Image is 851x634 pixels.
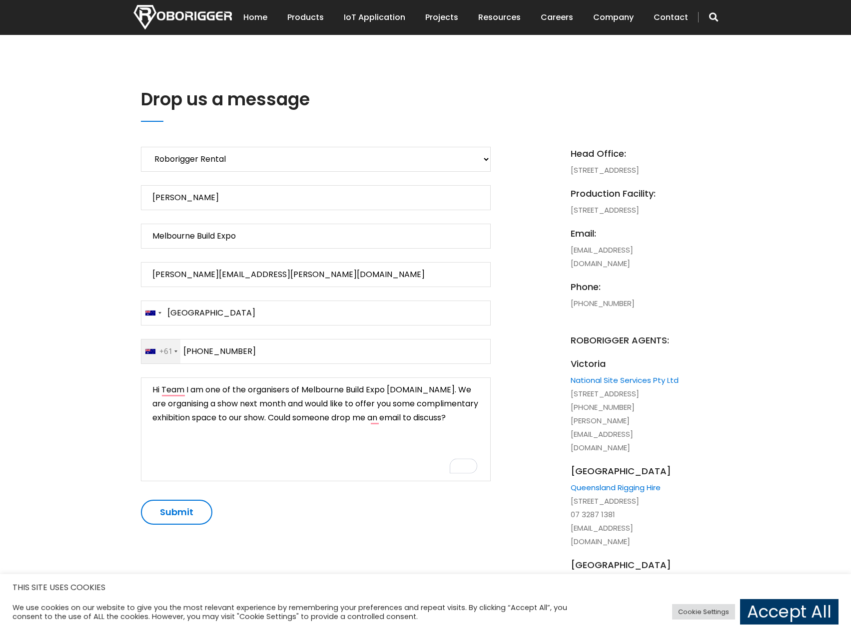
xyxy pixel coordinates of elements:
div: Australia: +61 [141,339,180,363]
textarea: To enrich screen reader interactions, please activate Accessibility in Grammarly extension settings [141,377,491,481]
img: Nortech [133,5,232,29]
form: Contact form [141,147,491,525]
input: Submit [141,500,212,525]
a: Resources [478,2,521,33]
a: Queensland Rigging Hire [571,482,661,493]
span: Victoria [571,357,681,370]
div: We use cookies on our website to give you the most relevant experience by remembering your prefer... [12,603,591,621]
div: Australia [141,301,164,325]
a: IoT Application [344,2,405,33]
a: National Site Services Pty Ltd [571,375,679,385]
li: [STREET_ADDRESS] 07 3287 1381 [EMAIL_ADDRESS][DOMAIN_NAME] [571,464,681,548]
span: Production Facility: [571,187,681,200]
a: Home [243,2,267,33]
a: Careers [541,2,573,33]
a: Contact [654,2,688,33]
a: Accept All [740,599,839,625]
h2: Drop us a message [141,87,696,111]
a: Cookie Settings [672,604,735,620]
span: email: [571,227,681,240]
span: phone: [571,280,681,294]
a: Company [593,2,634,33]
span: ROBORIGGER AGENTS: [571,320,681,347]
span: Head Office: [571,147,681,160]
div: +61 [145,339,180,363]
span: [GEOGRAPHIC_DATA] [571,464,681,478]
h5: THIS SITE USES COOKIES [12,581,839,594]
li: [STREET_ADDRESS] [571,187,681,217]
li: [STREET_ADDRESS] [571,147,681,177]
li: [PHONE_NUMBER] [571,280,681,310]
span: [GEOGRAPHIC_DATA] [571,558,681,572]
a: Products [287,2,324,33]
li: [STREET_ADDRESS] [PHONE_NUMBER] [PERSON_NAME][EMAIL_ADDRESS][DOMAIN_NAME] [571,357,681,454]
a: Projects [425,2,458,33]
li: [EMAIL_ADDRESS][DOMAIN_NAME] [571,227,681,270]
